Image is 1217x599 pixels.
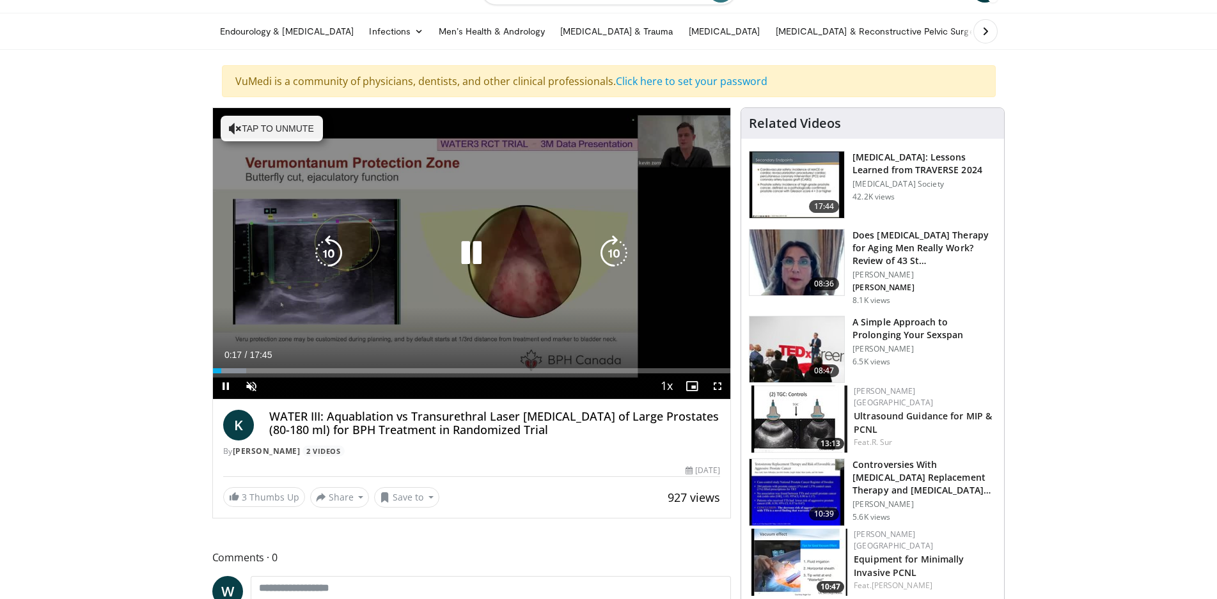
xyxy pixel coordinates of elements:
[751,385,847,453] a: 13:13
[223,487,305,507] a: 3 Thumbs Up
[679,373,705,399] button: Enable picture-in-picture mode
[361,19,431,44] a: Infections
[852,229,996,267] h3: Does [MEDICAL_DATA] Therapy for Aging Men Really Work? Review of 43 St…
[245,350,247,360] span: /
[302,446,345,456] a: 2 Videos
[768,19,990,44] a: [MEDICAL_DATA] & Reconstructive Pelvic Surgery
[749,116,841,131] h4: Related Videos
[854,553,964,579] a: Equipment for Minimally Invasive PCNL
[553,19,681,44] a: [MEDICAL_DATA] & Trauma
[872,437,893,447] a: R. Sur
[751,529,847,596] img: 57193a21-700a-4103-8163-b4069ca57589.150x105_q85_crop-smart_upscale.jpg
[749,316,996,384] a: 08:47 A Simple Approach to Prolonging Your Sexspan [PERSON_NAME] 6.5K views
[854,410,992,435] a: Ultrasound Guidance for MIP & PCNL
[233,446,301,456] a: [PERSON_NAME]
[751,385,847,453] img: ae74b246-eda0-4548-a041-8444a00e0b2d.150x105_q85_crop-smart_upscale.jpg
[616,74,767,88] a: Click here to set your password
[222,65,996,97] div: VuMedi is a community of physicians, dentists, and other clinical professionals.
[269,410,721,437] h4: WATER III: Aquablation vs Transurethral Laser [MEDICAL_DATA] of Large Prostates (80-180 ml) for B...
[213,373,239,399] button: Pause
[852,344,996,354] p: [PERSON_NAME]
[223,446,721,457] div: By
[224,350,242,360] span: 0:17
[686,465,720,476] div: [DATE]
[750,229,844,296] img: 4d4bce34-7cbb-4531-8d0c-5308a71d9d6c.150x105_q85_crop-smart_upscale.jpg
[852,499,996,510] p: [PERSON_NAME]
[310,487,370,508] button: Share
[242,491,247,503] span: 3
[749,458,996,526] a: 10:39 Controversies With [MEDICAL_DATA] Replacement Therapy and [MEDICAL_DATA] Can… [PERSON_NAME]...
[809,508,840,520] span: 10:39
[221,116,323,141] button: Tap to unmute
[809,200,840,213] span: 17:44
[854,437,994,448] div: Feat.
[852,357,890,367] p: 6.5K views
[852,151,996,176] h3: [MEDICAL_DATA]: Lessons Learned from TRAVERSE 2024
[852,283,996,293] p: [PERSON_NAME]
[431,19,553,44] a: Men’s Health & Andrology
[854,580,994,591] div: Feat.
[681,19,768,44] a: [MEDICAL_DATA]
[668,490,720,505] span: 927 views
[213,108,731,400] video-js: Video Player
[852,270,996,280] p: [PERSON_NAME]
[750,459,844,525] img: 418933e4-fe1c-4c2e-be56-3ce3ec8efa3b.150x105_q85_crop-smart_upscale.jpg
[750,152,844,218] img: 1317c62a-2f0d-4360-bee0-b1bff80fed3c.150x105_q85_crop-smart_upscale.jpg
[751,529,847,596] a: 10:47
[749,151,996,219] a: 17:44 [MEDICAL_DATA]: Lessons Learned from TRAVERSE 2024 [MEDICAL_DATA] Society 42.2K views
[817,581,844,593] span: 10:47
[852,512,890,522] p: 5.6K views
[749,229,996,306] a: 08:36 Does [MEDICAL_DATA] Therapy for Aging Men Really Work? Review of 43 St… [PERSON_NAME] [PERS...
[852,458,996,497] h3: Controversies With [MEDICAL_DATA] Replacement Therapy and [MEDICAL_DATA] Can…
[852,192,895,202] p: 42.2K views
[809,277,840,290] span: 08:36
[852,179,996,189] p: [MEDICAL_DATA] Society
[854,529,933,551] a: [PERSON_NAME] [GEOGRAPHIC_DATA]
[809,364,840,377] span: 08:47
[852,316,996,341] h3: A Simple Approach to Prolonging Your Sexspan
[852,295,890,306] p: 8.1K views
[654,373,679,399] button: Playback Rate
[705,373,730,399] button: Fullscreen
[223,410,254,440] a: K
[872,580,932,591] a: [PERSON_NAME]
[213,368,731,373] div: Progress Bar
[212,19,362,44] a: Endourology & [MEDICAL_DATA]
[854,385,933,408] a: [PERSON_NAME] [GEOGRAPHIC_DATA]
[239,373,264,399] button: Unmute
[374,487,439,508] button: Save to
[817,438,844,449] span: 13:13
[750,316,844,383] img: c4bd4661-e278-4c34-863c-57c104f39734.150x105_q85_crop-smart_upscale.jpg
[212,549,732,566] span: Comments 0
[249,350,272,360] span: 17:45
